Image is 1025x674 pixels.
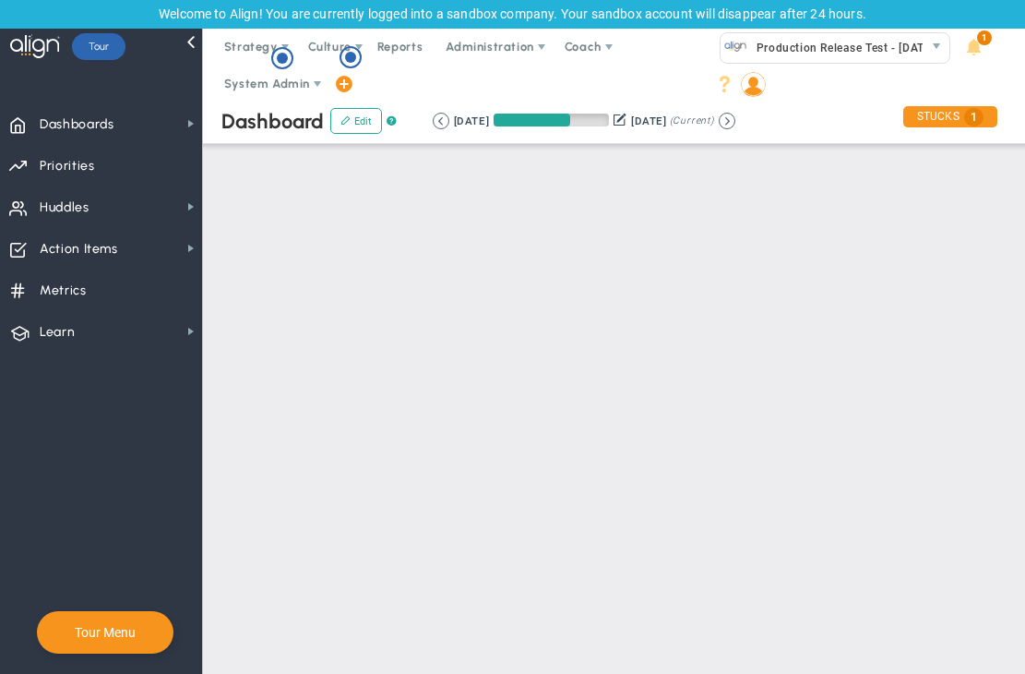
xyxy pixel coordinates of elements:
div: [DATE] [454,113,489,129]
span: System Admin [224,77,310,90]
span: Coach [565,40,602,54]
span: Action Items [40,230,118,269]
button: Tour Menu [69,624,141,641]
div: Period Progress: 66% Day 60 of 90 with 30 remaining. [494,114,609,126]
span: Priorities [40,147,95,186]
span: Dashboards [40,105,114,144]
span: Production Release Test - [DATE] (Sandbox) [747,35,995,61]
span: 1 [977,30,992,45]
button: Go to previous period [433,113,449,129]
span: 1 [964,108,983,126]
li: Help & Frequently Asked Questions (FAQ) [710,66,739,102]
span: Strategy [224,40,278,54]
span: Reports [368,29,433,66]
span: (Current) [670,113,714,129]
img: 64089.Person.photo [741,72,766,97]
div: STUCKS [903,106,997,127]
span: Metrics [40,271,87,310]
span: Huddles [40,188,89,227]
button: Go to next period [719,113,735,129]
span: Administration [446,40,533,54]
img: 33466.Company.photo [724,35,747,58]
span: select [923,33,949,63]
button: Edit [330,108,382,134]
span: Dashboard [221,113,324,130]
div: [DATE] [631,113,666,129]
span: Learn [40,313,75,352]
li: Announcements [959,29,988,66]
span: Culture [308,40,352,54]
